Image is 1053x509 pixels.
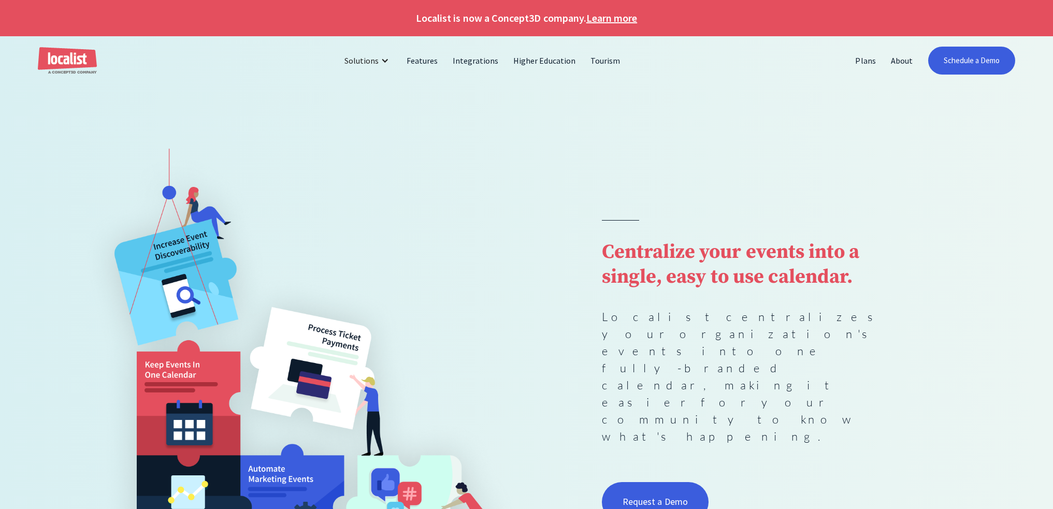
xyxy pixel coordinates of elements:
[337,48,399,73] div: Solutions
[848,48,883,73] a: Plans
[884,48,920,73] a: About
[602,240,859,289] strong: Centralize your events into a single, easy to use calendar.
[928,47,1016,75] a: Schedule a Demo
[344,54,379,67] div: Solutions
[586,10,637,26] a: Learn more
[583,48,628,73] a: Tourism
[602,308,903,445] p: Localist centralizes your organization's events into one fully-branded calendar, making it easier...
[445,48,506,73] a: Integrations
[399,48,445,73] a: Features
[38,47,97,75] a: home
[506,48,583,73] a: Higher Education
